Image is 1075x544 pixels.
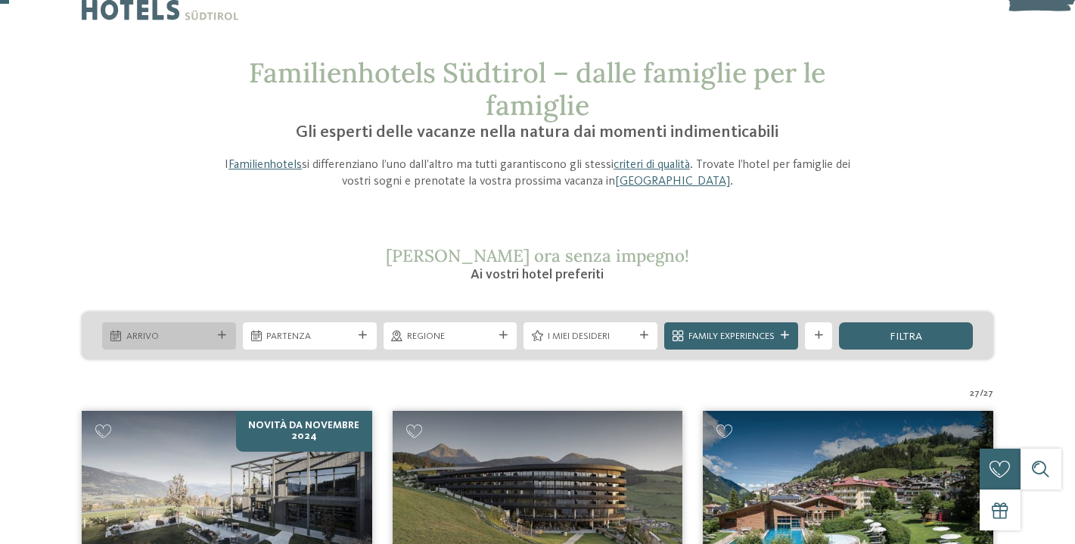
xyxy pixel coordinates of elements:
[980,387,983,400] span: /
[890,331,922,342] span: filtra
[615,176,730,188] a: [GEOGRAPHIC_DATA]
[970,387,980,400] span: 27
[228,159,302,171] a: Familienhotels
[407,330,493,343] span: Regione
[548,330,634,343] span: I miei desideri
[126,330,213,343] span: Arrivo
[688,330,775,343] span: Family Experiences
[296,124,778,141] span: Gli esperti delle vacanze nella natura dai momenti indimenticabili
[386,244,689,266] span: [PERSON_NAME] ora senza impegno!
[983,387,993,400] span: 27
[614,159,690,171] a: criteri di qualità
[214,157,862,191] p: I si differenziano l’uno dall’altro ma tutti garantiscono gli stessi . Trovate l’hotel per famigl...
[266,330,353,343] span: Partenza
[471,268,604,281] span: Ai vostri hotel preferiti
[249,55,825,123] span: Familienhotels Südtirol – dalle famiglie per le famiglie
